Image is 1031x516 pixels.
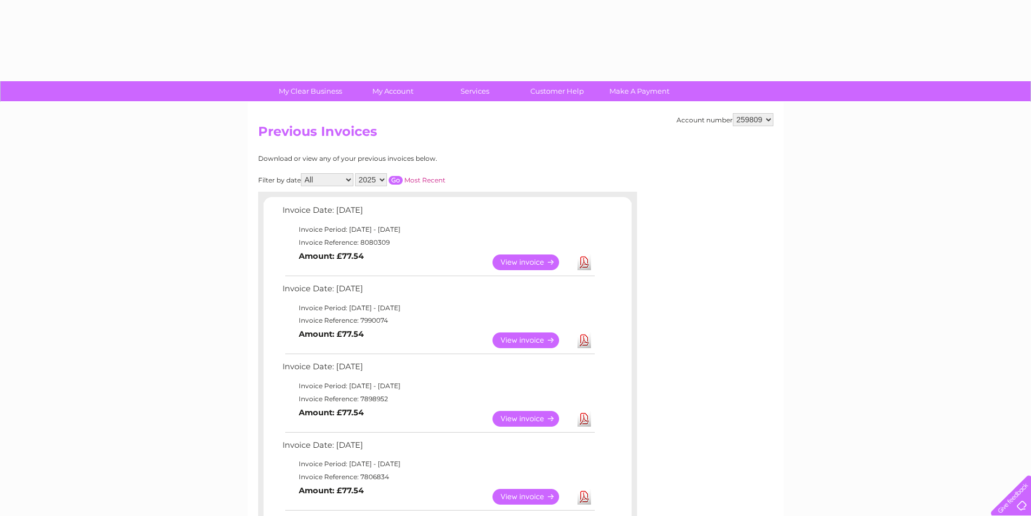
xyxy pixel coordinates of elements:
b: Amount: £77.54 [299,251,364,261]
td: Invoice Date: [DATE] [280,282,596,302]
td: Invoice Date: [DATE] [280,203,596,223]
td: Invoice Period: [DATE] - [DATE] [280,458,596,471]
a: Make A Payment [595,81,684,101]
a: View [492,254,572,270]
td: Invoice Reference: 7990074 [280,314,596,327]
td: Invoice Reference: 8080309 [280,236,596,249]
td: Invoice Period: [DATE] - [DATE] [280,380,596,393]
a: Download [577,411,591,427]
td: Invoice Period: [DATE] - [DATE] [280,223,596,236]
a: My Clear Business [266,81,355,101]
a: My Account [348,81,437,101]
a: Services [430,81,520,101]
a: Download [577,254,591,270]
a: View [492,332,572,348]
div: Account number [677,113,773,126]
td: Invoice Reference: 7898952 [280,393,596,406]
a: Download [577,332,591,348]
a: View [492,411,572,427]
a: View [492,489,572,505]
b: Amount: £77.54 [299,408,364,417]
a: Download [577,489,591,505]
td: Invoice Reference: 7806834 [280,471,596,484]
td: Invoice Date: [DATE] [280,438,596,458]
div: Filter by date [258,173,542,186]
h2: Previous Invoices [258,124,773,145]
b: Amount: £77.54 [299,486,364,495]
a: Most Recent [404,176,445,184]
a: Customer Help [513,81,602,101]
b: Amount: £77.54 [299,329,364,339]
td: Invoice Date: [DATE] [280,360,596,380]
td: Invoice Period: [DATE] - [DATE] [280,302,596,315]
div: Download or view any of your previous invoices below. [258,155,542,162]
